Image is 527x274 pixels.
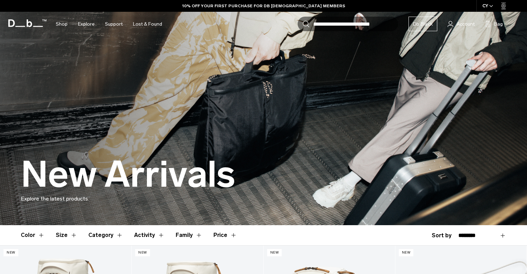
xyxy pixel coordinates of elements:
a: Support [105,12,123,36]
a: 10% OFF YOUR FIRST PURCHASE FOR DB [DEMOGRAPHIC_DATA] MEMBERS [182,3,345,9]
p: New [399,249,414,256]
p: Explore the latest products. [21,195,506,203]
button: Toggle Filter [134,225,165,245]
a: Shop [56,12,68,36]
a: Db Black [409,17,437,31]
a: Lost & Found [133,12,162,36]
button: Bag [485,20,503,28]
p: New [3,249,18,256]
p: New [267,249,282,256]
span: Account [457,20,475,28]
p: New [135,249,150,256]
nav: Main Navigation [51,12,167,36]
button: Toggle Filter [56,225,77,245]
a: Explore [78,12,95,36]
span: Bag [494,20,503,28]
button: Toggle Price [213,225,237,245]
a: Account [448,20,475,28]
button: Toggle Filter [21,225,45,245]
h1: New Arrivals [21,154,235,195]
button: Toggle Filter [88,225,123,245]
button: Toggle Filter [176,225,202,245]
